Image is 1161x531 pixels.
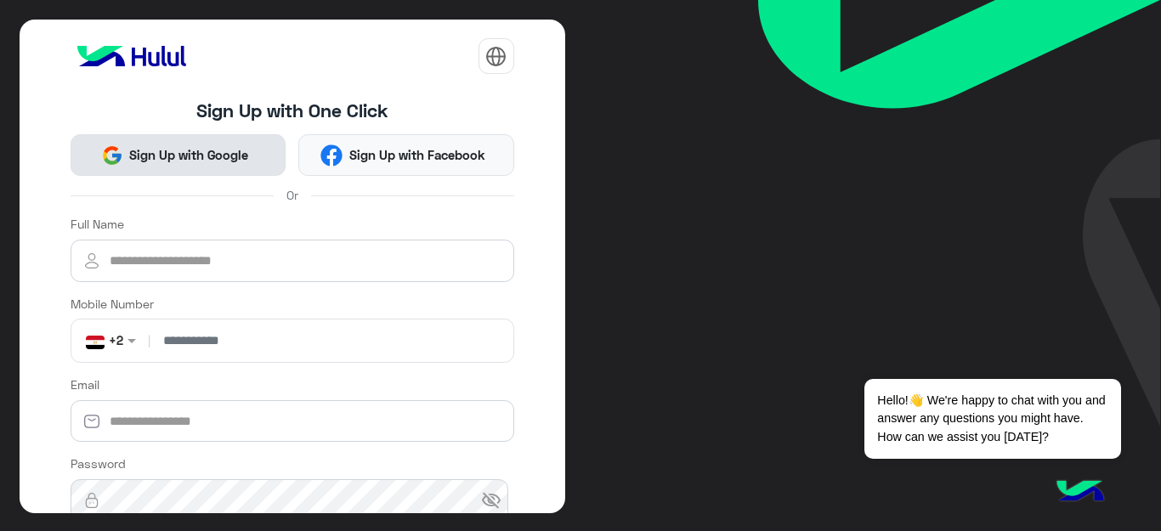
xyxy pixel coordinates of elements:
[123,145,255,165] span: Sign Up with Google
[144,331,154,349] span: |
[71,251,113,271] img: user
[71,455,126,472] label: Password
[71,39,193,73] img: logo
[71,134,286,176] button: Sign Up with Google
[71,99,514,121] h4: Sign Up with One Click
[485,46,507,67] img: tab
[71,376,99,393] label: Email
[343,145,491,165] span: Sign Up with Facebook
[298,134,514,176] button: Sign Up with Facebook
[101,144,123,167] img: Google
[864,379,1120,459] span: Hello!👋 We're happy to chat with you and answer any questions you might have. How can we assist y...
[286,186,298,204] span: Or
[71,215,124,233] label: Full Name
[320,144,343,167] img: Facebook
[71,413,113,430] img: email
[71,492,113,509] img: lock
[1051,463,1110,523] img: hulul-logo.png
[71,295,154,313] label: Mobile Number
[481,490,501,511] span: visibility_off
